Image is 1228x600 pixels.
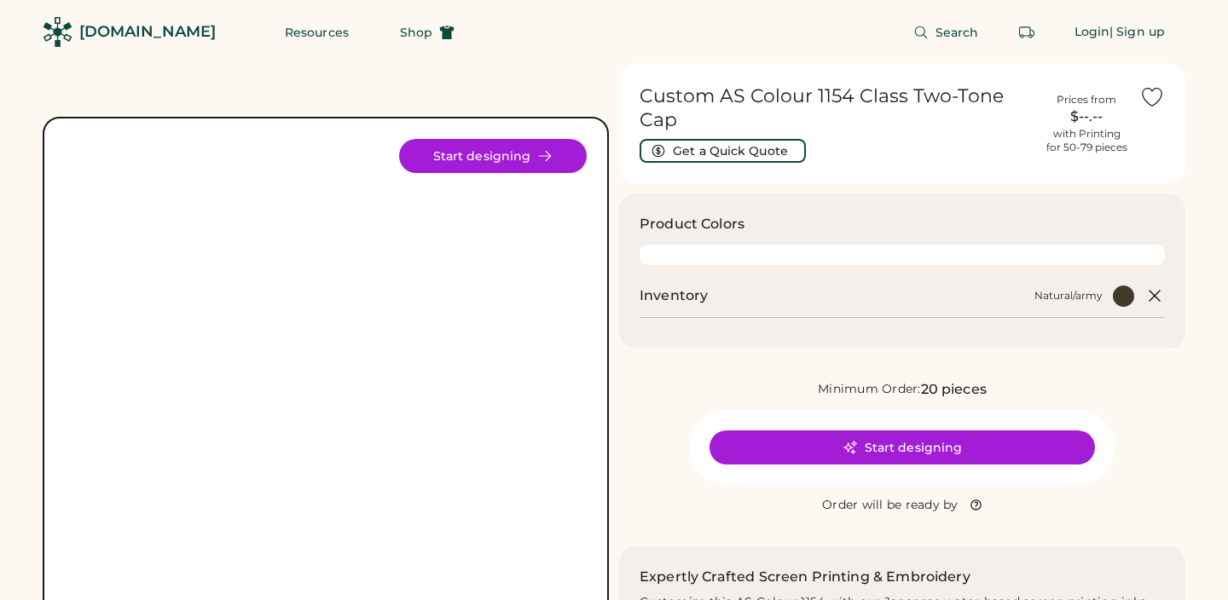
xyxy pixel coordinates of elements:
button: Search [893,15,999,49]
h3: Product Colors [640,214,744,234]
div: Prices from [1057,93,1116,107]
div: Natural/army [1034,289,1103,303]
div: 20 pieces [921,379,987,400]
span: Search [935,26,979,38]
div: [DOMAIN_NAME] [79,21,216,43]
button: Start designing [399,139,587,173]
h2: Expertly Crafted Screen Printing & Embroidery [640,567,970,587]
h1: Custom AS Colour 1154 Class Two-Tone Cap [640,84,1034,132]
button: Get a Quick Quote [640,139,806,163]
div: $--.-- [1044,107,1129,127]
div: Minimum Order: [818,381,921,398]
span: Shop [400,26,432,38]
div: Login [1074,24,1110,41]
div: with Printing for 50-79 pieces [1046,127,1127,154]
button: Shop [379,15,475,49]
button: Resources [264,15,369,49]
div: Order will be ready by [822,497,959,514]
h2: Inventory [640,286,708,306]
button: Retrieve an order [1010,15,1044,49]
button: Start designing [710,430,1095,464]
div: | Sign up [1109,24,1165,41]
img: Rendered Logo - Screens [43,17,72,47]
